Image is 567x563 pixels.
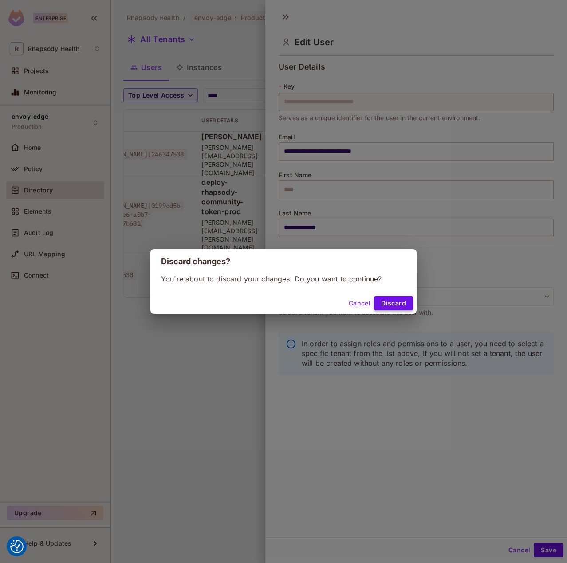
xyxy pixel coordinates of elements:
img: Revisit consent button [10,540,24,553]
h2: Discard changes? [150,249,417,274]
button: Discard [374,296,413,310]
p: You're about to discard your changes. Do you want to continue? [161,274,406,284]
button: Consent Preferences [10,540,24,553]
button: Cancel [345,296,374,310]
